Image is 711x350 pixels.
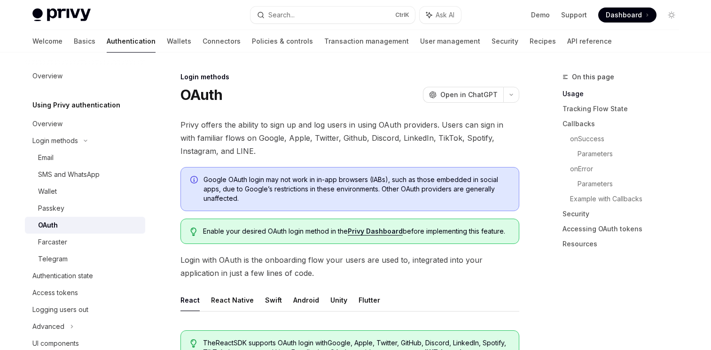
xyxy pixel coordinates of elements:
[563,206,687,221] a: Security
[324,30,409,53] a: Transaction management
[25,284,145,301] a: Access tokens
[203,30,241,53] a: Connectors
[25,217,145,234] a: OAuth
[38,186,57,197] div: Wallet
[563,86,687,101] a: Usage
[25,149,145,166] a: Email
[25,267,145,284] a: Authentication state
[180,289,200,311] button: React
[25,166,145,183] a: SMS and WhatsApp
[606,10,642,20] span: Dashboard
[32,287,78,298] div: Access tokens
[180,72,519,82] div: Login methods
[420,7,461,23] button: Ask AI
[395,11,409,19] span: Ctrl K
[167,30,191,53] a: Wallets
[252,30,313,53] a: Policies & controls
[107,30,156,53] a: Authentication
[563,221,687,236] a: Accessing OAuth tokens
[563,116,687,131] a: Callbacks
[25,251,145,267] a: Telegram
[348,227,403,236] a: Privy Dashboard
[25,200,145,217] a: Passkey
[32,304,88,315] div: Logging users out
[180,118,519,158] span: Privy offers the ability to sign up and log users in using OAuth providers. Users can sign in wit...
[32,321,64,332] div: Advanced
[420,30,480,53] a: User management
[25,68,145,84] a: Overview
[572,71,614,83] span: On this page
[492,30,518,53] a: Security
[570,161,687,176] a: onError
[567,30,612,53] a: API reference
[330,289,347,311] button: Unity
[38,220,58,231] div: OAuth
[250,7,415,23] button: Search...CtrlK
[203,175,509,203] span: Google OAuth login may not work in in-app browsers (IABs), such as those embedded in social apps,...
[268,9,295,21] div: Search...
[598,8,656,23] a: Dashboard
[32,70,63,82] div: Overview
[190,228,197,236] svg: Tip
[359,289,380,311] button: Flutter
[190,339,197,348] svg: Tip
[190,176,200,185] svg: Info
[531,10,550,20] a: Demo
[578,146,687,161] a: Parameters
[38,203,64,214] div: Passkey
[203,227,509,236] span: Enable your desired OAuth login method in the before implementing this feature.
[563,236,687,251] a: Resources
[293,289,319,311] button: Android
[74,30,95,53] a: Basics
[32,338,79,349] div: UI components
[211,289,254,311] button: React Native
[664,8,679,23] button: Toggle dark mode
[38,152,54,163] div: Email
[38,236,67,248] div: Farcaster
[25,183,145,200] a: Wallet
[265,289,282,311] button: Swift
[436,10,454,20] span: Ask AI
[32,270,93,282] div: Authentication state
[180,86,222,103] h1: OAuth
[570,131,687,146] a: onSuccess
[530,30,556,53] a: Recipes
[570,191,687,206] a: Example with Callbacks
[25,301,145,318] a: Logging users out
[25,115,145,132] a: Overview
[38,253,68,265] div: Telegram
[32,8,91,22] img: light logo
[32,99,120,111] h5: Using Privy authentication
[32,30,63,53] a: Welcome
[440,90,498,99] span: Open in ChatGPT
[32,118,63,129] div: Overview
[25,234,145,251] a: Farcaster
[578,176,687,191] a: Parameters
[423,87,503,103] button: Open in ChatGPT
[180,253,519,280] span: Login with OAuth is the onboarding flow your users are used to, integrated into your application ...
[32,135,78,146] div: Login methods
[561,10,587,20] a: Support
[563,101,687,116] a: Tracking Flow State
[38,169,100,180] div: SMS and WhatsApp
